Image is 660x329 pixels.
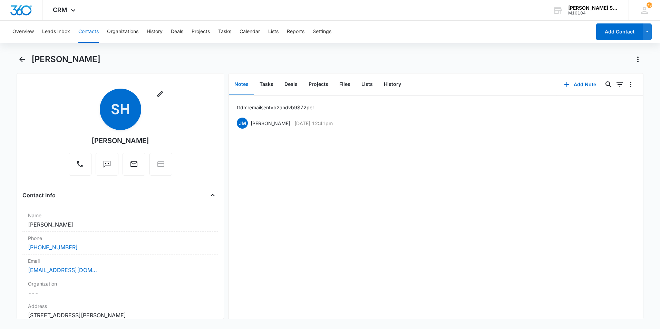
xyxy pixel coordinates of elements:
button: Tasks [254,74,279,95]
div: notifications count [647,2,652,8]
button: Settings [313,21,331,43]
p: [DATE] 12:41pm [294,120,333,127]
div: Address[STREET_ADDRESS][PERSON_NAME] [22,300,218,322]
button: Reports [287,21,304,43]
p: ttd mr email sent vb2 and vb9 $72 per [237,104,314,111]
span: SH [100,89,141,130]
label: Organization [28,280,213,287]
button: Add Note [557,76,603,93]
button: Close [207,190,218,201]
button: History [378,74,407,95]
button: Add Contact [596,23,643,40]
div: Organization--- [22,277,218,300]
button: Deals [279,74,303,95]
p: [PERSON_NAME] [251,120,290,127]
button: Lists [268,21,279,43]
button: Lists [356,74,378,95]
div: Phone[PHONE_NUMBER] [22,232,218,255]
dd: [STREET_ADDRESS][PERSON_NAME] [28,311,213,319]
button: Back [17,54,27,65]
button: Projects [192,21,210,43]
span: JM [237,118,248,129]
label: Phone [28,235,213,242]
button: Overflow Menu [625,79,636,90]
a: [EMAIL_ADDRESS][DOMAIN_NAME] [28,266,97,274]
span: CRM [53,6,67,13]
button: Filters [614,79,625,90]
a: Call [69,163,91,169]
button: Organizations [107,21,138,43]
button: Contacts [78,21,99,43]
h4: Contact Info [22,191,56,199]
button: Email [123,153,145,176]
button: Overview [12,21,34,43]
div: Name[PERSON_NAME] [22,209,218,232]
button: Call [69,153,91,176]
button: Actions [632,54,643,65]
span: 73 [647,2,652,8]
button: Deals [171,21,183,43]
label: Name [28,212,213,219]
dd: --- [28,289,213,297]
a: Email [123,163,145,169]
a: Text [96,163,118,169]
div: Email[EMAIL_ADDRESS][DOMAIN_NAME] [22,255,218,277]
label: Address [28,302,213,310]
h1: [PERSON_NAME] [31,54,100,64]
button: Calendar [240,21,260,43]
button: Notes [229,74,254,95]
dd: [PERSON_NAME] [28,220,213,229]
a: [PHONE_NUMBER] [28,243,78,251]
button: Projects [303,74,334,95]
label: Email [28,257,213,265]
div: account id [568,11,619,16]
div: [PERSON_NAME] [91,136,149,146]
button: Text [96,153,118,176]
button: Search... [603,79,614,90]
button: History [147,21,163,43]
button: Files [334,74,356,95]
button: Leads Inbox [42,21,70,43]
div: account name [568,5,619,11]
button: Tasks [218,21,231,43]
